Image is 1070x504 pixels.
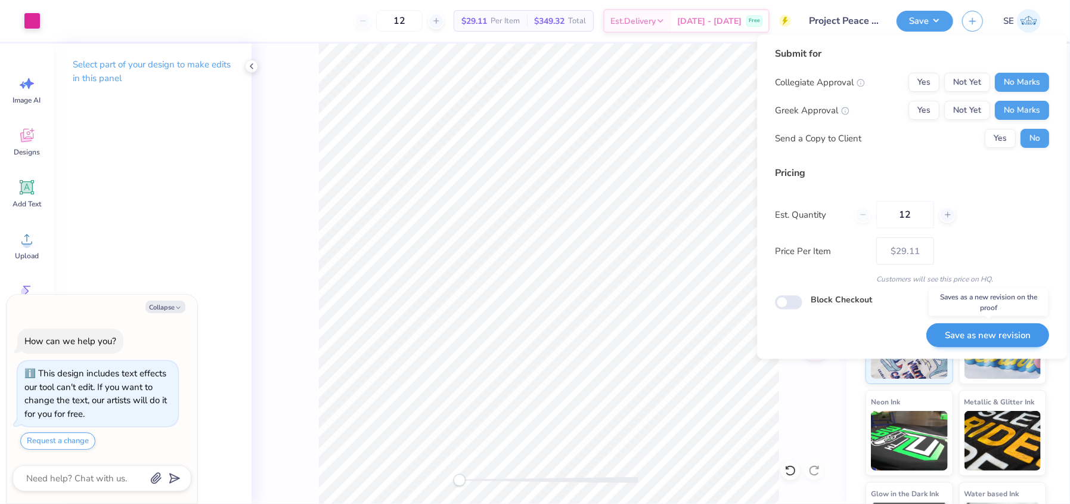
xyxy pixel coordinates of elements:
span: SE [1003,14,1014,28]
button: No Marks [995,101,1049,120]
label: Block Checkout [811,293,872,306]
span: Per Item [491,15,520,27]
div: Customers will see this price on HQ. [775,274,1049,285]
div: Greek Approval [775,104,849,118]
button: Not Yet [944,101,990,120]
img: Metallic & Glitter Ink [964,411,1041,471]
button: Yes [908,101,939,120]
span: Add Text [13,199,41,209]
span: $29.11 [461,15,487,27]
div: This design includes text effects our tool can't edit. If you want to change the text, our artist... [24,367,167,420]
button: No [1021,129,1049,148]
button: Save as new revision [926,323,1049,348]
div: How can we help you? [24,335,116,347]
span: Metallic & Glitter Ink [964,395,1035,408]
span: [DATE] - [DATE] [677,15,742,27]
a: SE [998,9,1046,33]
button: Save [897,11,953,32]
div: Send a Copy to Client [775,132,861,146]
span: Est. Delivery [610,15,656,27]
div: Submit for [775,47,1049,61]
span: Neon Ink [871,395,900,408]
img: Neon Ink [871,411,948,471]
label: Price Per Item [775,245,867,258]
button: Not Yet [944,73,990,92]
span: Upload [15,251,39,261]
input: – – [376,10,423,32]
span: Image AI [13,95,41,105]
button: No Marks [995,73,1049,92]
span: Water based Ink [964,487,1019,500]
div: Pricing [775,166,1049,180]
label: Est. Quantity [775,208,846,222]
input: Untitled Design [800,9,888,33]
button: Yes [908,73,939,92]
span: Free [749,17,760,25]
div: Accessibility label [454,474,466,486]
button: Request a change [20,432,95,450]
img: Shirley Evaleen B [1017,9,1041,33]
button: Yes [985,129,1016,148]
span: Designs [14,147,40,157]
span: $349.32 [534,15,565,27]
div: Saves as a new revision on the proof [929,289,1048,316]
button: Collapse [145,301,185,313]
span: Glow in the Dark Ink [871,487,939,500]
input: – – [876,201,934,228]
p: Select part of your design to make edits in this panel [73,58,232,85]
div: Collegiate Approval [775,76,865,89]
span: Total [568,15,586,27]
